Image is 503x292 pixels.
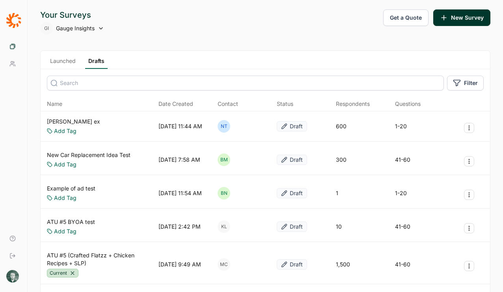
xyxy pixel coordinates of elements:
a: Add Tag [54,227,76,235]
input: Search [47,76,444,91]
div: [DATE] 2:42 PM [158,223,201,231]
div: [DATE] 7:58 AM [158,156,200,164]
div: 300 [336,156,347,164]
img: b7pv4stizgzfqbhznjmj.png [6,270,19,283]
button: Survey Actions [464,190,474,200]
div: KL [218,220,230,233]
a: Drafts [85,57,108,69]
div: 10 [336,223,342,231]
button: Survey Actions [464,123,474,133]
div: Status [277,100,293,108]
div: Your Surveys [40,9,104,20]
a: ATU #5 BYOA test [47,218,95,226]
div: 41-60 [395,261,410,268]
div: MC [218,258,230,271]
button: Survey Actions [464,156,474,166]
span: Name [47,100,62,108]
a: ATU #5 (Crafted Flatzz + Chicken Recipes + SLP) [47,251,155,267]
a: New Car Replacement Idea Test [47,151,130,159]
button: Survey Actions [464,261,474,271]
button: Survey Actions [464,223,474,233]
div: 1,500 [336,261,350,268]
a: Add Tag [54,194,76,202]
span: Gauge Insights [56,24,95,32]
div: [DATE] 9:49 AM [158,261,201,268]
div: Questions [395,100,421,108]
div: GI [40,22,53,35]
button: New Survey [433,9,490,26]
div: Contact [218,100,238,108]
span: Date Created [158,100,193,108]
div: 41-60 [395,156,410,164]
div: 41-60 [395,223,410,231]
div: 1-20 [395,122,407,130]
a: Launched [47,57,79,69]
span: Filter [464,79,478,87]
button: Get a Quote [383,9,428,26]
a: Add Tag [54,161,76,168]
button: Filter [447,76,484,91]
button: Draft [277,155,307,165]
a: Add Tag [54,127,76,135]
button: Draft [277,121,307,131]
div: BN [218,187,230,200]
div: Current [47,269,78,277]
div: BM [218,153,230,166]
div: 1-20 [395,189,407,197]
div: NT [218,120,230,133]
a: [PERSON_NAME] ex [47,118,100,126]
button: Draft [277,259,307,270]
div: 1 [336,189,338,197]
button: Draft [277,188,307,198]
div: [DATE] 11:54 AM [158,189,202,197]
div: Respondents [336,100,370,108]
button: Draft [277,222,307,232]
a: Example of ad test [47,185,95,192]
div: [DATE] 11:44 AM [158,122,202,130]
div: 600 [336,122,347,130]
